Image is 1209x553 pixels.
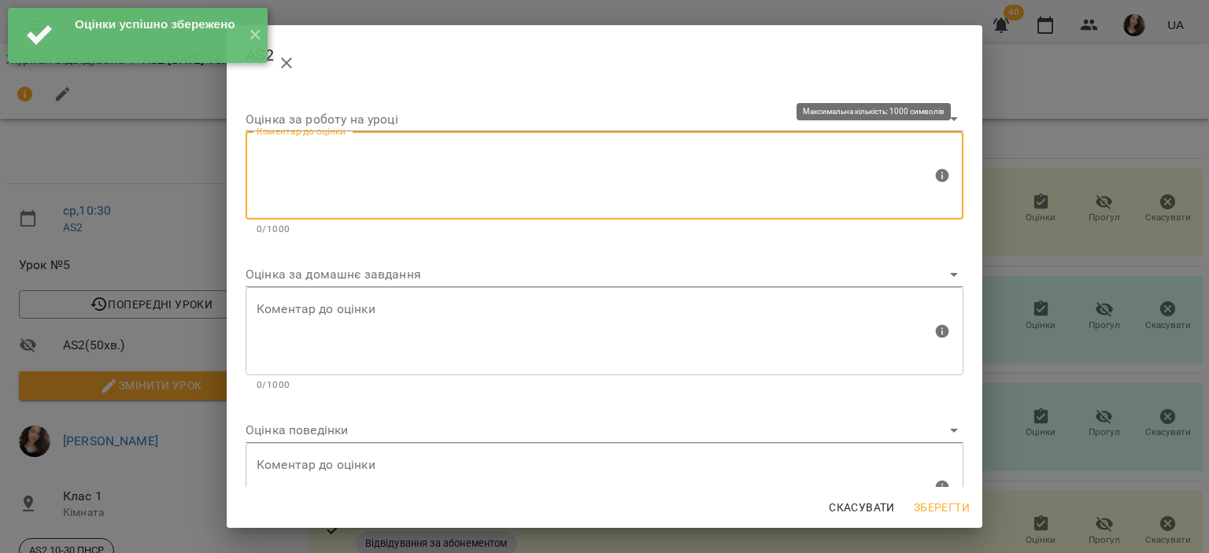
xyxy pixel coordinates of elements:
button: Зберегти [908,493,976,522]
span: Зберегти [914,498,970,517]
div: Максимальна кількість: 1000 символів [246,443,963,548]
div: Оцінки успішно збережено [75,16,236,33]
button: Скасувати [823,493,901,522]
div: Максимальна кількість: 1000 символів [246,287,963,393]
h2: AS2 [246,38,963,76]
p: 0/1000 [257,378,952,393]
p: 0/1000 [257,222,952,238]
button: close [268,44,305,82]
span: Скасувати [829,498,895,517]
